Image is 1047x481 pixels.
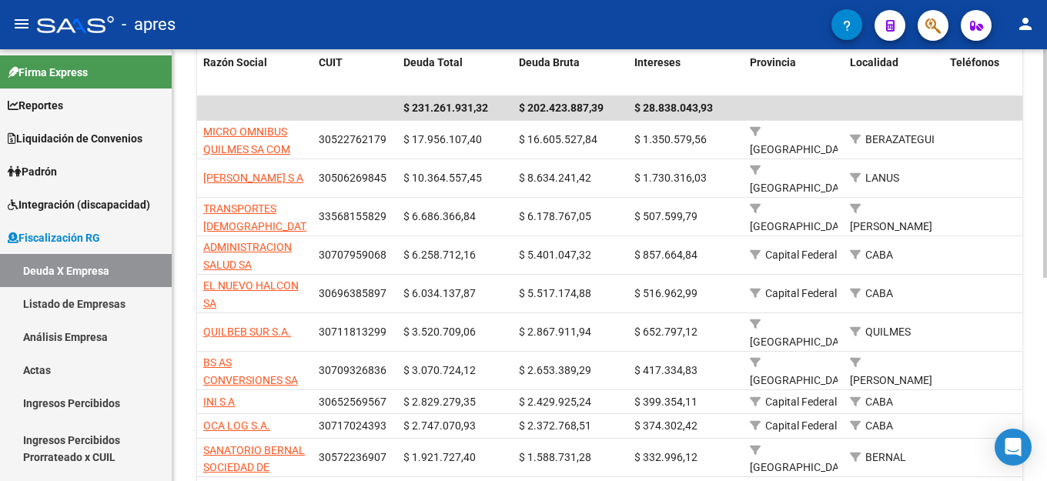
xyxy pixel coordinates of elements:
[850,374,932,386] span: [PERSON_NAME]
[865,396,893,408] span: CABA
[744,46,844,97] datatable-header-cell: Provincia
[319,56,343,68] span: CUIT
[319,396,386,408] span: 30652569567
[519,326,591,338] span: $ 2.867.911,94
[634,210,697,222] span: $ 507.599,79
[403,396,476,408] span: $ 2.829.279,35
[519,396,591,408] span: $ 2.429.925,24
[203,326,291,338] span: QUILBEB SUR S.A.
[1016,15,1035,33] mat-icon: person
[634,249,697,261] span: $ 857.664,84
[12,15,31,33] mat-icon: menu
[8,97,63,114] span: Reportes
[634,287,697,299] span: $ 516.962,99
[519,419,591,432] span: $ 2.372.768,51
[634,364,697,376] span: $ 417.334,83
[403,56,463,68] span: Deuda Total
[628,46,744,97] datatable-header-cell: Intereses
[403,133,482,145] span: $ 17.956.107,40
[634,133,707,145] span: $ 1.350.579,56
[765,287,837,299] span: Capital Federal
[8,64,88,81] span: Firma Express
[197,46,313,97] datatable-header-cell: Razón Social
[950,56,999,68] span: Teléfonos
[8,130,142,147] span: Liquidación de Convenios
[865,172,899,184] span: LANUS
[519,133,597,145] span: $ 16.605.527,84
[519,172,591,184] span: $ 8.634.241,42
[319,451,386,463] span: 30572236907
[203,125,290,173] span: MICRO OMNIBUS QUILMES SA COM IND Y FINANC
[203,356,298,386] span: BS AS CONVERSIONES SA
[319,133,386,145] span: 30522762179
[750,374,854,386] span: [GEOGRAPHIC_DATA]
[865,133,935,145] span: BERAZATEGUI
[634,326,697,338] span: $ 652.797,12
[995,429,1032,466] div: Open Intercom Messenger
[519,102,604,114] span: $ 202.423.887,39
[765,396,837,408] span: Capital Federal
[403,364,476,376] span: $ 3.070.724,12
[750,461,854,473] span: [GEOGRAPHIC_DATA]
[519,210,591,222] span: $ 6.178.767,05
[8,163,57,180] span: Padrón
[865,287,893,299] span: CABA
[750,143,854,155] span: [GEOGRAPHIC_DATA]
[765,419,837,432] span: Capital Federal
[750,182,854,194] span: [GEOGRAPHIC_DATA]
[634,56,681,68] span: Intereses
[519,364,591,376] span: $ 2.653.389,29
[403,326,476,338] span: $ 3.520.709,06
[519,249,591,261] span: $ 5.401.047,32
[403,451,476,463] span: $ 1.921.727,40
[319,172,386,184] span: 30506269845
[403,249,476,261] span: $ 6.258.712,16
[122,8,176,42] span: - apres
[319,419,386,432] span: 30717024393
[750,220,854,232] span: [GEOGRAPHIC_DATA]
[519,287,591,299] span: $ 5.517.174,88
[634,396,697,408] span: $ 399.354,11
[203,396,235,408] span: INI S A
[319,287,386,299] span: 30696385897
[8,196,150,213] span: Integración (discapacidad)
[319,210,386,222] span: 33568155829
[750,56,796,68] span: Provincia
[750,336,854,348] span: [GEOGRAPHIC_DATA]
[513,46,628,97] datatable-header-cell: Deuda Bruta
[313,46,397,97] datatable-header-cell: CUIT
[634,451,697,463] span: $ 332.996,12
[850,56,898,68] span: Localidad
[203,241,292,271] span: ADMINISTRACION SALUD SA
[844,46,944,97] datatable-header-cell: Localidad
[403,172,482,184] span: $ 10.364.557,45
[634,172,707,184] span: $ 1.730.316,03
[203,172,303,184] span: [PERSON_NAME] S A
[865,326,911,338] span: QUILMES
[319,326,386,338] span: 30711813299
[203,56,267,68] span: Razón Social
[397,46,513,97] datatable-header-cell: Deuda Total
[319,249,386,261] span: 30707959068
[519,56,580,68] span: Deuda Bruta
[8,229,100,246] span: Fiscalización RG
[203,279,299,309] span: EL NUEVO HALCON SA
[203,202,316,250] span: TRANSPORTES [DEMOGRAPHIC_DATA][PERSON_NAME] S. A.
[634,419,697,432] span: $ 374.302,42
[765,249,837,261] span: Capital Federal
[319,364,386,376] span: 30709326836
[403,210,476,222] span: $ 6.686.366,84
[203,419,270,432] span: OCA LOG S.A.
[519,451,591,463] span: $ 1.588.731,28
[634,102,713,114] span: $ 28.838.043,93
[850,220,932,232] span: [PERSON_NAME]
[865,249,893,261] span: CABA
[865,419,893,432] span: CABA
[403,419,476,432] span: $ 2.747.070,93
[403,287,476,299] span: $ 6.034.137,87
[865,451,906,463] span: BERNAL
[403,102,488,114] span: $ 231.261.931,32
